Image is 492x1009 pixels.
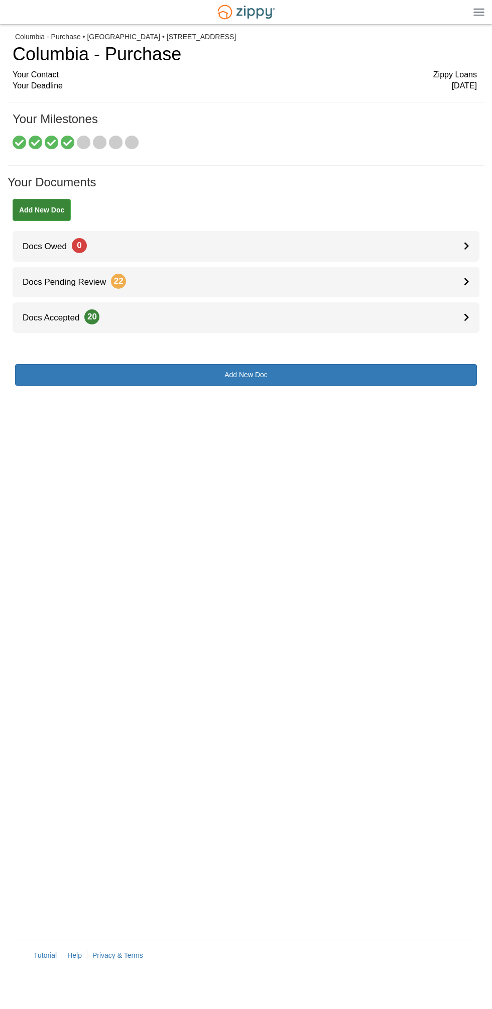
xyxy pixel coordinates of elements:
[15,33,477,41] div: Columbia - Purchase • [GEOGRAPHIC_DATA] • [STREET_ADDRESS]
[72,238,87,253] span: 0
[84,309,99,324] span: 20
[452,80,477,92] span: [DATE]
[13,199,71,221] a: Add New Doc
[15,364,477,386] a: Add New Doc
[8,176,484,199] h1: Your Documents
[111,274,126,289] span: 22
[34,951,57,959] a: Tutorial
[13,44,477,64] h1: Columbia - Purchase
[13,267,479,297] a: Docs Pending Review22
[13,69,477,81] div: Your Contact
[13,113,477,136] h1: Your Milestones
[13,302,479,333] a: Docs Accepted20
[473,8,484,16] img: Mobile Dropdown Menu
[92,951,143,959] a: Privacy & Terms
[13,242,87,251] span: Docs Owed
[13,80,477,92] div: Your Deadline
[67,951,82,959] a: Help
[13,313,99,322] span: Docs Accepted
[433,69,477,81] span: Zippy Loans
[13,277,126,287] span: Docs Pending Review
[13,231,479,262] a: Docs Owed0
